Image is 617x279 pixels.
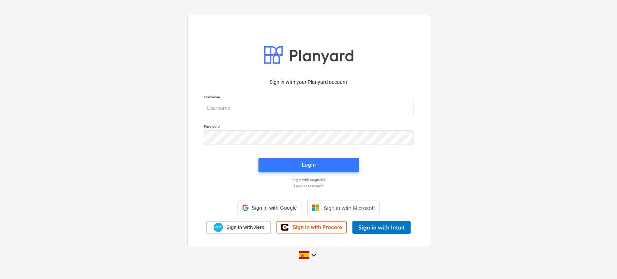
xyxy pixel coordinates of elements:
div: Sign in with Google [237,201,301,215]
span: Sign in with Procore [293,224,342,231]
a: Forgot password? [200,184,417,188]
button: Login [258,158,359,172]
img: Microsoft logo [312,204,319,211]
span: Sign in with Xero [226,224,264,231]
div: Login [302,160,316,169]
p: Password [204,124,414,130]
span: Sign in with Microsoft [324,205,375,211]
p: Sign in with your Planyard account [204,78,414,86]
a: Log in with magic link [200,177,417,182]
span: Sign in with Google [252,205,297,211]
a: Sign in with Procore [277,221,347,233]
img: Xero logo [214,223,223,232]
a: Sign in with Xero [206,221,271,234]
i: keyboard_arrow_down [309,251,318,259]
input: Username [204,101,414,115]
p: Username [204,95,414,101]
